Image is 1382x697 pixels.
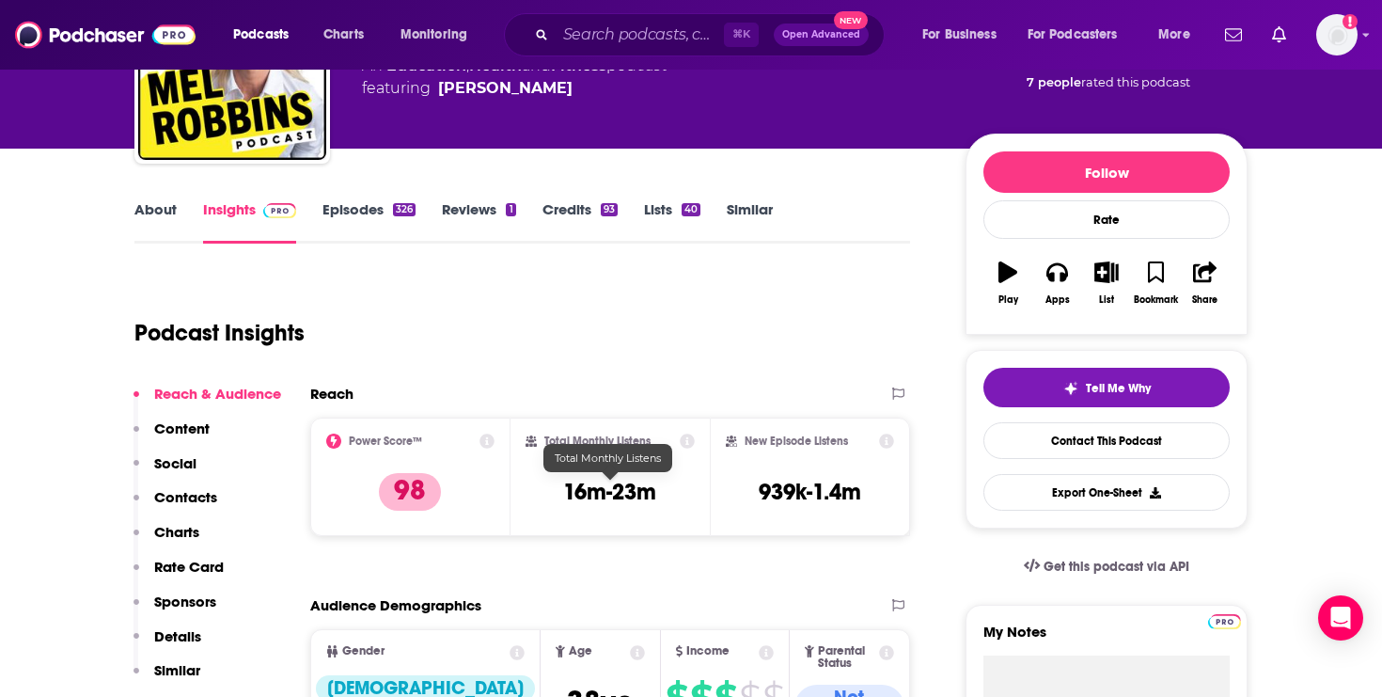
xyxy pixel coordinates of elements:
[1032,249,1081,317] button: Apps
[362,55,667,100] div: An podcast
[342,645,385,657] span: Gender
[220,20,313,50] button: open menu
[154,420,210,437] p: Content
[1082,249,1131,317] button: List
[438,77,573,100] a: Mel Robbins
[134,319,305,347] h1: Podcast Insights
[1009,544,1204,590] a: Get this podcast via API
[15,17,196,53] img: Podchaser - Follow, Share and Rate Podcasts
[983,368,1230,407] button: tell me why sparkleTell Me Why
[133,523,199,558] button: Charts
[983,474,1230,511] button: Export One-Sheet
[442,200,515,244] a: Reviews1
[154,593,216,610] p: Sponsors
[922,22,997,48] span: For Business
[834,11,868,29] span: New
[983,151,1230,193] button: Follow
[133,385,281,420] button: Reach & Audience
[774,24,869,46] button: Open AdvancedNew
[1044,559,1189,575] span: Get this podcast via API
[909,20,1020,50] button: open menu
[154,454,196,472] p: Social
[154,661,200,679] p: Similar
[724,23,759,47] span: ⌘ K
[1316,14,1358,55] span: Logged in as autumncomm
[1145,20,1214,50] button: open menu
[154,488,217,506] p: Contacts
[1316,14,1358,55] button: Show profile menu
[1028,22,1118,48] span: For Podcasters
[263,203,296,218] img: Podchaser Pro
[1318,595,1363,641] div: Open Intercom Messenger
[233,22,289,48] span: Podcasts
[601,203,618,216] div: 93
[983,200,1230,239] div: Rate
[362,77,667,100] span: featuring
[1217,19,1249,51] a: Show notifications dropdown
[1063,381,1078,396] img: tell me why sparkle
[1264,19,1294,51] a: Show notifications dropdown
[133,627,201,662] button: Details
[311,20,375,50] a: Charts
[133,488,217,523] button: Contacts
[1134,294,1178,306] div: Bookmark
[544,435,651,448] h2: Total Monthly Listens
[133,661,200,696] button: Similar
[818,645,876,670] span: Parental Status
[682,203,700,216] div: 40
[522,13,903,56] div: Search podcasts, credits, & more...
[1045,294,1070,306] div: Apps
[203,200,296,244] a: InsightsPodchaser Pro
[1208,614,1241,629] img: Podchaser Pro
[506,203,515,216] div: 1
[1343,14,1358,29] svg: Add a profile image
[133,454,196,489] button: Social
[998,294,1018,306] div: Play
[387,20,492,50] button: open menu
[1181,249,1230,317] button: Share
[1086,381,1151,396] span: Tell Me Why
[563,478,656,506] h3: 16m-23m
[1131,249,1180,317] button: Bookmark
[134,200,177,244] a: About
[983,249,1032,317] button: Play
[133,593,216,627] button: Sponsors
[1081,75,1190,89] span: rated this podcast
[393,203,416,216] div: 326
[1027,75,1081,89] span: 7 people
[154,558,224,576] p: Rate Card
[379,473,441,511] p: 98
[983,422,1230,459] a: Contact This Podcast
[644,200,700,244] a: Lists40
[310,596,481,614] h2: Audience Demographics
[400,22,467,48] span: Monitoring
[133,420,210,454] button: Content
[759,478,861,506] h3: 939k-1.4m
[1208,611,1241,629] a: Pro website
[745,435,848,448] h2: New Episode Listens
[322,200,416,244] a: Episodes326
[569,645,592,657] span: Age
[323,22,364,48] span: Charts
[555,451,661,465] span: Total Monthly Listens
[686,645,730,657] span: Income
[727,200,773,244] a: Similar
[782,30,860,40] span: Open Advanced
[1015,20,1145,50] button: open menu
[310,385,353,403] h2: Reach
[1316,14,1358,55] img: User Profile
[154,523,199,541] p: Charts
[983,623,1230,656] label: My Notes
[1158,22,1190,48] span: More
[542,200,618,244] a: Credits93
[154,385,281,403] p: Reach & Audience
[349,435,422,448] h2: Power Score™
[154,627,201,645] p: Details
[1099,294,1114,306] div: List
[133,558,224,593] button: Rate Card
[1192,294,1217,306] div: Share
[556,20,724,50] input: Search podcasts, credits, & more...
